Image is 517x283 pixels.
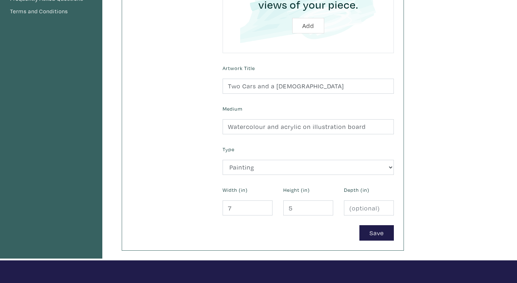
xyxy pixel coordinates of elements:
[223,64,255,72] label: Artwork Title
[223,119,394,135] input: Ex. Acrylic on canvas, giclee on photo paper
[223,186,248,194] label: Width (in)
[10,7,93,16] a: Terms and Conditions
[223,105,242,113] label: Medium
[344,186,369,194] label: Depth (in)
[344,200,394,216] input: (optional)
[223,145,234,153] label: Type
[359,225,394,241] button: Save
[283,186,310,194] label: Height (in)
